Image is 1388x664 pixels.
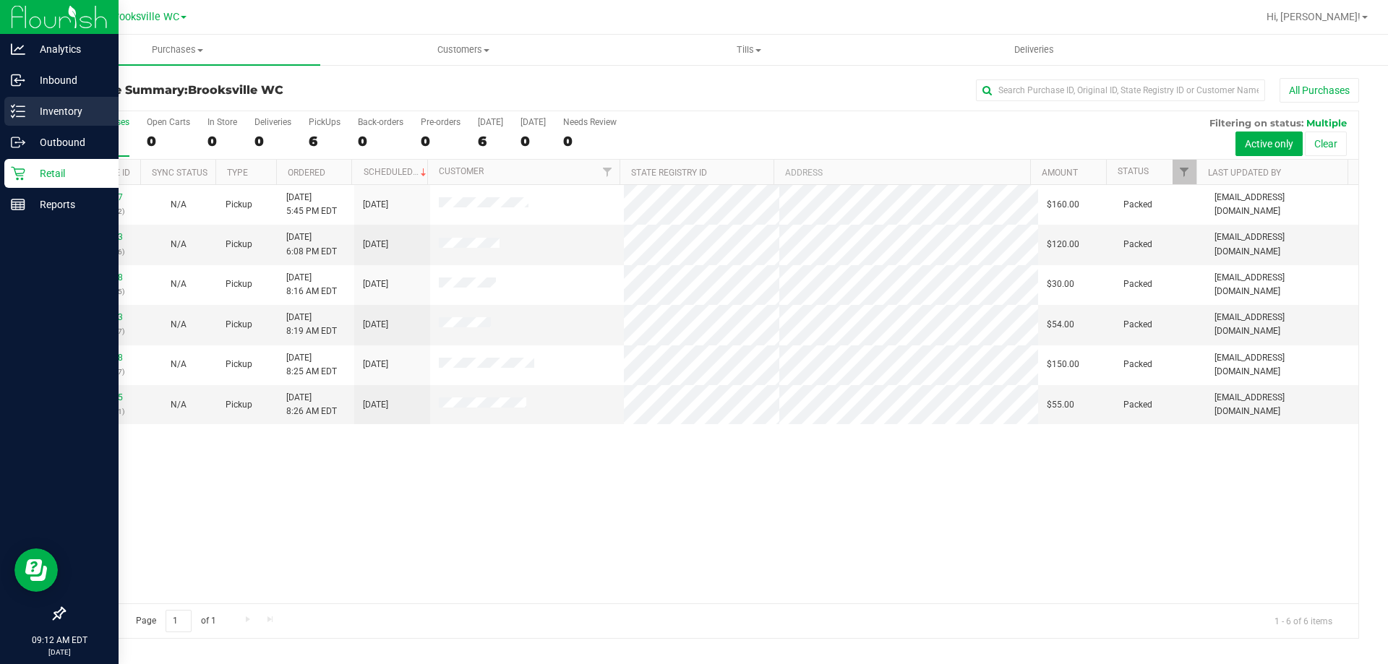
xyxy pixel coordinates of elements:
a: Sync Status [152,168,207,178]
a: Customers [320,35,606,65]
div: 0 [147,133,190,150]
a: State Registry ID [631,168,707,178]
h3: Purchase Summary: [64,84,495,97]
a: Purchases [35,35,320,65]
p: [DATE] [7,647,112,657]
span: Brooksville WC [188,83,283,97]
div: Needs Review [563,117,617,127]
a: Scheduled [364,167,429,177]
inline-svg: Analytics [11,42,25,56]
span: [DATE] 8:16 AM EDT [286,271,337,298]
a: 11811683 [82,312,123,322]
span: Not Applicable [171,319,187,329]
button: N/A [171,398,187,412]
div: Deliveries [254,117,291,127]
span: $55.00 [1047,398,1074,412]
span: Pickup [226,277,252,291]
span: Not Applicable [171,359,187,369]
input: Search Purchase ID, Original ID, State Registry ID or Customer Name... [976,79,1265,101]
inline-svg: Inventory [11,104,25,118]
p: Inbound [25,72,112,89]
div: Back-orders [358,117,403,127]
span: Purchases [35,43,320,56]
div: Pre-orders [421,117,460,127]
span: Pickup [226,398,252,412]
p: 09:12 AM EDT [7,634,112,647]
span: Packed [1123,358,1152,371]
a: 11811738 [82,353,123,363]
inline-svg: Inbound [11,73,25,87]
button: N/A [171,318,187,332]
span: [DATE] 6:08 PM EDT [286,230,337,258]
div: 0 [254,133,291,150]
span: Packed [1123,238,1152,251]
div: In Store [207,117,237,127]
span: [DATE] [363,238,388,251]
a: Filter [596,160,620,184]
span: Not Applicable [171,400,187,410]
div: 0 [520,133,546,150]
button: N/A [171,198,187,212]
div: 0 [358,133,403,150]
span: [EMAIL_ADDRESS][DOMAIN_NAME] [1214,351,1350,379]
span: [DATE] 8:26 AM EDT [286,391,337,418]
div: PickUps [309,117,340,127]
button: All Purchases [1280,78,1359,103]
span: [EMAIL_ADDRESS][DOMAIN_NAME] [1214,191,1350,218]
button: N/A [171,277,187,291]
a: 11810763 [82,232,123,242]
a: Ordered [288,168,325,178]
p: Retail [25,165,112,182]
p: Reports [25,196,112,213]
a: Status [1118,166,1149,176]
span: [DATE] [363,277,388,291]
button: Active only [1235,131,1303,156]
span: Multiple [1306,117,1347,129]
a: 11811028 [82,272,123,283]
span: Pickup [226,318,252,332]
a: Customer [439,166,484,176]
a: Amount [1042,168,1078,178]
span: Brooksville WC [109,11,179,23]
inline-svg: Outbound [11,135,25,150]
span: Page of 1 [124,610,228,632]
span: [DATE] 8:25 AM EDT [286,351,337,379]
a: Last Updated By [1208,168,1281,178]
div: 0 [207,133,237,150]
div: 0 [421,133,460,150]
span: [DATE] 8:19 AM EDT [286,311,337,338]
span: $160.00 [1047,198,1079,212]
span: Tills [607,43,891,56]
th: Address [774,160,1030,185]
p: Inventory [25,103,112,120]
a: Filter [1173,160,1196,184]
span: [EMAIL_ADDRESS][DOMAIN_NAME] [1214,230,1350,258]
span: Hi, [PERSON_NAME]! [1267,11,1361,22]
span: Not Applicable [171,199,187,210]
span: [EMAIL_ADDRESS][DOMAIN_NAME] [1214,391,1350,418]
div: Open Carts [147,117,190,127]
inline-svg: Reports [11,197,25,212]
button: Clear [1305,131,1347,156]
span: $30.00 [1047,277,1074,291]
inline-svg: Retail [11,166,25,181]
span: [DATE] [363,318,388,332]
p: Analytics [25,40,112,58]
span: 1 - 6 of 6 items [1263,610,1344,631]
span: Packed [1123,277,1152,291]
span: [DATE] [363,358,388,371]
div: 0 [563,133,617,150]
span: Filtering on status: [1209,117,1303,129]
span: Packed [1123,198,1152,212]
button: N/A [171,238,187,251]
span: [DATE] [363,398,388,412]
input: 1 [166,610,192,632]
p: Outbound [25,134,112,151]
span: $150.00 [1047,358,1079,371]
span: Deliveries [995,43,1074,56]
span: [DATE] 5:45 PM EDT [286,191,337,218]
span: $54.00 [1047,318,1074,332]
span: [EMAIL_ADDRESS][DOMAIN_NAME] [1214,271,1350,298]
a: 11810707 [82,192,123,202]
span: Pickup [226,238,252,251]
